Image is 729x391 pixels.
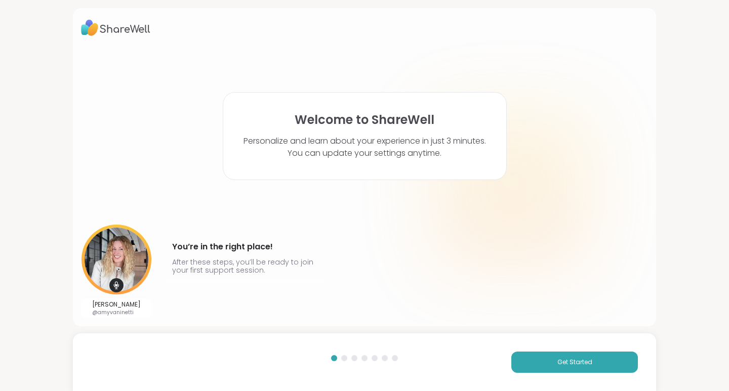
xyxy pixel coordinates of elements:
[172,258,318,274] p: After these steps, you’ll be ready to join your first support session.
[511,352,638,373] button: Get Started
[81,16,150,39] img: ShareWell Logo
[82,225,151,294] img: User image
[557,358,592,367] span: Get Started
[109,278,124,292] img: mic icon
[92,300,141,309] p: [PERSON_NAME]
[172,239,318,255] h4: You’re in the right place!
[295,113,434,127] h1: Welcome to ShareWell
[92,309,141,316] p: @amyvaninetti
[244,135,486,159] p: Personalize and learn about your experience in just 3 minutes. You can update your settings anytime.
